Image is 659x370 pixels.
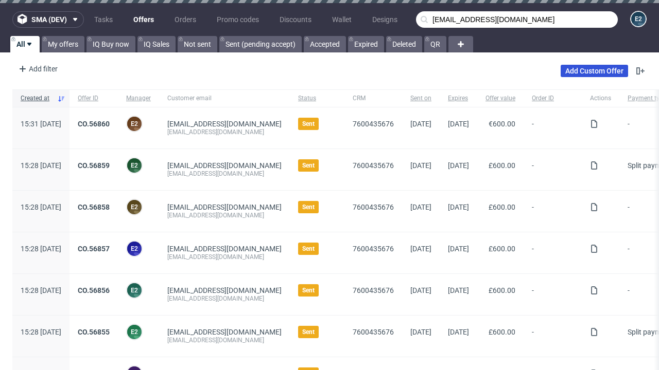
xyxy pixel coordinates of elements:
span: - [532,328,574,344]
span: - [532,161,574,178]
a: 7600435676 [353,161,394,170]
span: £600.00 [489,203,515,211]
span: Customer email [167,94,282,103]
a: Expired [348,36,384,52]
a: Add Custom Offer [561,65,628,77]
a: [EMAIL_ADDRESS][DOMAIN_NAME] [167,328,282,336]
a: [EMAIL_ADDRESS][DOMAIN_NAME] [167,286,282,294]
span: 15:31 [DATE] [21,120,61,128]
span: [DATE] [448,120,469,128]
a: 7600435676 [353,203,394,211]
span: €600.00 [489,120,515,128]
span: Status [298,94,336,103]
span: Created at [21,94,53,103]
figcaption: e2 [127,242,142,256]
figcaption: e2 [127,325,142,339]
div: Add filter [14,61,60,77]
a: My offers [42,36,84,52]
a: [EMAIL_ADDRESS][DOMAIN_NAME] [167,203,282,211]
span: Manager [126,94,151,103]
span: [DATE] [448,245,469,253]
a: IQ Buy now [86,36,135,52]
span: Sent [302,120,315,128]
a: 7600435676 [353,120,394,128]
div: [EMAIL_ADDRESS][DOMAIN_NAME] [167,336,282,344]
span: - [532,203,574,219]
a: Discounts [273,11,318,28]
span: Sent [302,286,315,294]
a: QR [424,36,446,52]
span: Sent [302,203,315,211]
span: £600.00 [489,328,515,336]
span: - [532,245,574,261]
a: Promo codes [211,11,265,28]
figcaption: e2 [127,283,142,298]
a: CO.56859 [78,161,110,170]
span: CRM [353,94,394,103]
span: Sent on [410,94,431,103]
figcaption: e2 [127,117,142,131]
figcaption: e2 [127,158,142,173]
a: 7600435676 [353,245,394,253]
div: [EMAIL_ADDRESS][DOMAIN_NAME] [167,253,282,261]
span: [DATE] [448,203,469,211]
a: [EMAIL_ADDRESS][DOMAIN_NAME] [167,245,282,253]
a: Not sent [178,36,217,52]
span: - [532,286,574,303]
span: £600.00 [489,245,515,253]
span: 15:28 [DATE] [21,245,61,253]
span: £600.00 [489,161,515,170]
span: Sent [302,161,315,170]
a: [EMAIL_ADDRESS][DOMAIN_NAME] [167,161,282,170]
div: [EMAIL_ADDRESS][DOMAIN_NAME] [167,294,282,303]
a: 7600435676 [353,286,394,294]
span: Offer value [485,94,515,103]
span: [DATE] [448,328,469,336]
span: Expires [448,94,469,103]
span: [DATE] [410,328,431,336]
a: 7600435676 [353,328,394,336]
a: Designs [366,11,404,28]
a: Accepted [304,36,346,52]
a: IQ Sales [137,36,176,52]
a: Tasks [88,11,119,28]
span: Offer ID [78,94,110,103]
span: Sent [302,328,315,336]
span: [DATE] [410,161,431,170]
span: [DATE] [448,161,469,170]
a: CO.56856 [78,286,110,294]
a: Sent (pending accept) [219,36,302,52]
a: Deleted [386,36,422,52]
span: 15:28 [DATE] [21,161,61,170]
figcaption: e2 [631,12,646,26]
div: [EMAIL_ADDRESS][DOMAIN_NAME] [167,211,282,219]
a: CO.56857 [78,245,110,253]
a: CO.56860 [78,120,110,128]
span: - [532,120,574,136]
span: 15:28 [DATE] [21,203,61,211]
span: 15:28 [DATE] [21,286,61,294]
button: sma (dev) [12,11,84,28]
a: Offers [127,11,160,28]
a: [EMAIL_ADDRESS][DOMAIN_NAME] [167,120,282,128]
span: [DATE] [410,245,431,253]
a: All [10,36,40,52]
span: £600.00 [489,286,515,294]
span: sma (dev) [31,16,67,23]
a: CO.56858 [78,203,110,211]
span: [DATE] [410,286,431,294]
span: Actions [590,94,611,103]
a: Users [412,11,442,28]
div: [EMAIL_ADDRESS][DOMAIN_NAME] [167,170,282,178]
span: [DATE] [448,286,469,294]
span: 15:28 [DATE] [21,328,61,336]
a: Orders [168,11,202,28]
figcaption: e2 [127,200,142,214]
span: [DATE] [410,203,431,211]
span: Sent [302,245,315,253]
span: Order ID [532,94,574,103]
div: [EMAIL_ADDRESS][DOMAIN_NAME] [167,128,282,136]
span: [DATE] [410,120,431,128]
a: CO.56855 [78,328,110,336]
a: Wallet [326,11,358,28]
